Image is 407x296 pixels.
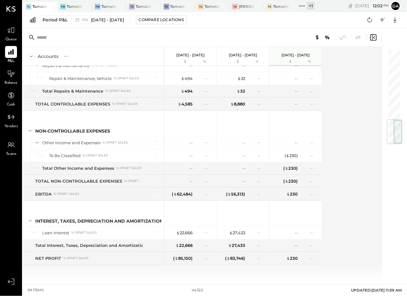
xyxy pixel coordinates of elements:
div: TW [60,4,66,9]
a: Teams [0,139,22,157]
div: TS [164,4,169,9]
div: TS [129,4,135,9]
div: -- [295,242,298,248]
div: TL [26,4,31,9]
span: $ [175,256,178,261]
div: To Be Classified [49,153,81,159]
div: Tomatina [GEOGRAPHIC_DATA] [101,4,116,9]
span: Teams [6,151,16,157]
div: % of NET SALES [82,153,108,158]
div: % of NET SALES [124,179,143,183]
div: NET PROFIT [35,255,61,261]
div: ( 56,313 ) [226,191,245,197]
span: $ [229,230,233,235]
div: % of NET SALES [105,89,131,93]
div: -- [310,88,318,94]
span: $ [286,256,290,261]
div: ( 62,484 ) [172,191,193,197]
a: Balance [0,68,22,86]
a: Queue [0,24,22,43]
div: ( 85,150 ) [173,255,193,261]
div: -- [205,88,213,94]
p: [DATE] - [DATE] [229,53,257,57]
span: Cash [7,102,15,108]
div: ( 230 ) [283,178,298,184]
div: -- [257,243,265,248]
div: -- [257,166,265,171]
div: -- [242,165,245,171]
div: -- [257,101,265,107]
div: Tomatina Santa [PERSON_NAME] [136,4,151,9]
div: 8,880 [230,101,245,107]
div: 32 [237,88,245,94]
span: $ [176,243,179,248]
div: -- [295,76,298,82]
div: TU [198,4,204,9]
div: $ [167,59,193,64]
div: -- [310,243,318,248]
div: -- [295,101,298,107]
div: -- [205,140,213,145]
div: -- [242,153,245,159]
div: Compare Locations [139,17,184,22]
span: Queue [5,37,17,43]
div: $ [220,59,245,64]
div: -- [310,230,318,235]
div: -- [257,230,265,235]
div: Total Repairs & Maintenance [42,88,103,94]
div: -- [257,179,265,184]
span: Balance [4,80,18,86]
div: -- [189,178,193,184]
div: -- [205,101,213,107]
div: ( 83,746 ) [225,255,245,261]
div: % of NET SALES [102,140,128,145]
div: TOTAL CONTROLLABLE EXPENSES [35,101,110,107]
span: P12 [82,18,90,22]
p: [DATE] - [DATE] [281,53,310,57]
span: P&L [8,59,15,64]
div: % of NET SALES [71,231,97,235]
div: -- [310,256,318,261]
div: $ [273,59,298,64]
div: Accounts [38,53,59,60]
a: Vendors [0,111,22,129]
p: [DATE] - [DATE] [176,53,205,57]
span: $ [286,191,290,196]
div: Total Other Income and Expenses [42,165,114,171]
div: NON-CONTROLLABLE EXPENSES [35,128,110,134]
span: $ [285,166,288,171]
div: TA [232,4,238,9]
div: EBITDA [35,191,52,197]
div: TOTAL NON-CONTROLLABLE EXPENSES [35,178,122,184]
div: % of NET SALES [114,76,139,81]
div: -- [205,153,213,158]
div: -- [310,179,318,184]
div: Tomatina [GEOGRAPHIC_DATA] [67,4,82,9]
div: 230 [286,255,298,261]
div: TW [95,4,100,9]
div: Tomatina [GEOGRAPHIC_DATA] [170,4,185,9]
div: + 1 [307,2,315,10]
div: % of NET SALES [54,192,79,196]
span: $ [181,88,184,94]
div: -- [189,153,193,159]
span: Vendors [4,124,18,129]
div: -- [310,101,318,107]
span: [DATE] - [DATE] [91,17,124,23]
div: -- [257,256,265,261]
div: -- [310,153,318,158]
div: Other Income and Expenses [42,140,100,146]
div: Total Interest, Taxes, Depreciation and Amortization [35,242,146,248]
div: 494 [181,88,193,94]
div: % [247,59,267,64]
div: -- [310,166,318,171]
div: -- [189,165,193,171]
span: $ [173,191,177,196]
div: % of NET SALES [112,102,138,106]
div: 22,666 [176,230,193,236]
div: -- [205,179,213,184]
div: TS [267,4,273,9]
div: Tomatina [GEOGRAPHIC_DATA] [205,4,220,9]
div: -- [257,153,265,158]
div: Loan Interest [42,230,69,236]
